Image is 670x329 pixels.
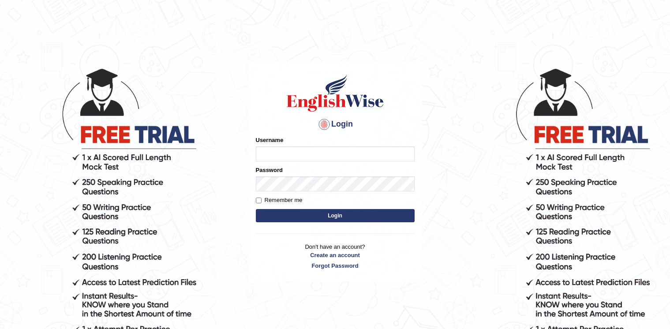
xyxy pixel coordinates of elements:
[256,251,415,259] a: Create an account
[285,73,386,113] img: Logo of English Wise sign in for intelligent practice with AI
[256,117,415,131] h4: Login
[256,262,415,270] a: Forgot Password
[256,243,415,270] p: Don't have an account?
[256,166,283,174] label: Password
[256,136,284,144] label: Username
[256,196,303,205] label: Remember me
[256,209,415,222] button: Login
[256,198,262,203] input: Remember me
